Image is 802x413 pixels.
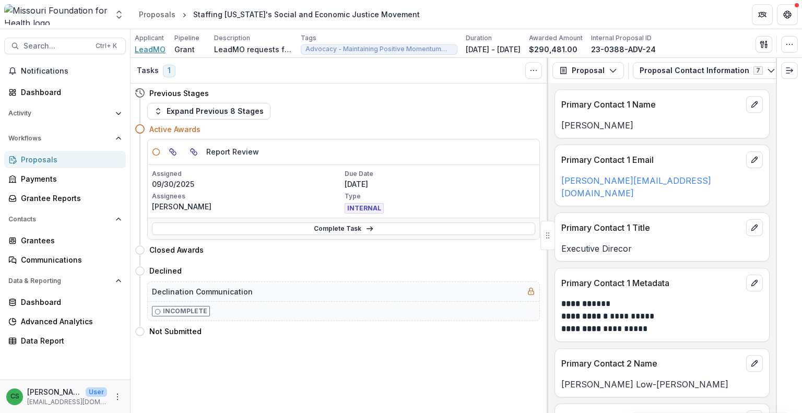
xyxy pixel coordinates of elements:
[746,151,763,168] button: edit
[552,62,624,79] button: Proposal
[4,151,126,168] a: Proposals
[149,326,202,337] h4: Not Submitted
[93,40,119,52] div: Ctrl + K
[4,130,126,147] button: Open Workflows
[164,144,181,160] button: Parent task
[193,9,420,20] div: Staffing [US_STATE]'s Social and Economic Justice Movement
[746,219,763,236] button: edit
[4,293,126,311] a: Dashboard
[529,44,577,55] p: $290,481.00
[135,7,424,22] nav: breadcrumb
[752,4,773,25] button: Partners
[345,179,535,190] p: [DATE]
[4,211,126,228] button: Open Contacts
[4,232,126,249] a: Grantees
[561,242,763,255] p: Executive Direcor
[214,44,292,55] p: LeadMO requests funding to grow its talent-hub programming, which strengthens [US_STATE]'s social...
[561,378,763,391] p: [PERSON_NAME] Low-[PERSON_NAME]
[206,146,259,157] h5: Report Review
[4,105,126,122] button: Open Activity
[4,273,126,289] button: Open Data & Reporting
[591,33,652,43] p: Internal Proposal ID
[185,144,202,160] button: View dependent tasks
[525,62,542,79] button: Toggle View Cancelled Tasks
[149,265,182,276] h4: Declined
[561,175,711,198] a: [PERSON_NAME][EMAIL_ADDRESS][DOMAIN_NAME]
[152,192,343,201] p: Assignees
[21,235,117,246] div: Grantees
[561,98,742,111] p: Primary Contact 1 Name
[135,7,180,22] a: Proposals
[21,297,117,308] div: Dashboard
[10,393,19,400] div: Chase Shiflet
[305,45,453,53] span: Advocacy - Maintaining Positive Momentum ([DATE]-[DATE]) - Collaborative hubs for field-strengthe...
[746,355,763,372] button: edit
[152,286,253,297] h5: Declination Communication
[345,192,535,201] p: Type
[135,33,164,43] p: Applicant
[137,66,159,75] h3: Tasks
[4,170,126,187] a: Payments
[152,179,343,190] p: 09/30/2025
[633,62,782,79] button: Proposal Contact Information7
[561,119,763,132] p: [PERSON_NAME]
[746,96,763,113] button: edit
[21,193,117,204] div: Grantee Reports
[345,169,535,179] p: Due Date
[174,33,199,43] p: Pipeline
[591,44,656,55] p: 23-0388-ADV-24
[561,154,742,166] p: Primary Contact 1 Email
[174,44,195,55] p: Grant
[4,84,126,101] a: Dashboard
[8,216,111,223] span: Contacts
[139,9,175,20] div: Proposals
[746,275,763,291] button: edit
[86,387,107,397] p: User
[21,316,117,327] div: Advanced Analytics
[149,244,204,255] h4: Closed Awards
[781,62,798,79] button: Expand right
[4,4,108,25] img: Missouri Foundation for Health logo
[163,306,207,316] p: Incomplete
[147,103,270,120] button: Expand Previous 8 Stages
[345,203,384,214] span: INTERNAL
[561,277,742,289] p: Primary Contact 1 Metadata
[21,154,117,165] div: Proposals
[8,110,111,117] span: Activity
[4,63,126,79] button: Notifications
[149,124,200,135] h4: Active Awards
[8,277,111,285] span: Data & Reporting
[4,313,126,330] a: Advanced Analytics
[135,44,166,55] a: LeadMO
[149,88,209,99] h4: Previous Stages
[21,335,117,346] div: Data Report
[301,33,316,43] p: Tags
[561,357,742,370] p: Primary Contact 2 Name
[529,33,583,43] p: Awarded Amount
[466,44,521,55] p: [DATE] - [DATE]
[152,169,343,179] p: Assigned
[4,190,126,207] a: Grantee Reports
[466,33,492,43] p: Duration
[4,332,126,349] a: Data Report
[4,251,126,268] a: Communications
[4,38,126,54] button: Search...
[27,397,107,407] p: [EMAIL_ADDRESS][DOMAIN_NAME]
[21,254,117,265] div: Communications
[112,4,126,25] button: Open entity switcher
[23,42,89,51] span: Search...
[152,222,535,235] a: Complete Task
[21,173,117,184] div: Payments
[27,386,81,397] p: [PERSON_NAME]
[111,391,124,403] button: More
[777,4,798,25] button: Get Help
[21,87,117,98] div: Dashboard
[214,33,250,43] p: Description
[561,221,742,234] p: Primary Contact 1 Title
[152,201,343,212] p: [PERSON_NAME]
[21,67,122,76] span: Notifications
[163,65,175,77] span: 1
[8,135,111,142] span: Workflows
